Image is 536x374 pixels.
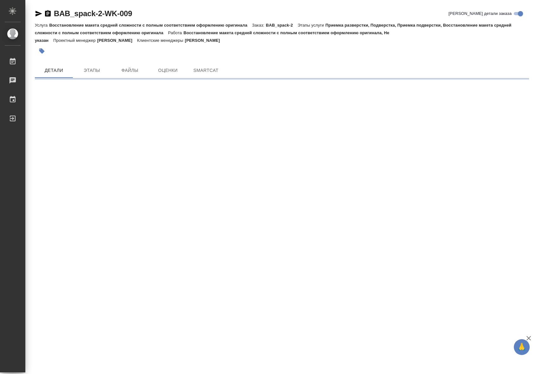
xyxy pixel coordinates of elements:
button: Добавить тэг [35,44,49,58]
p: Клиентские менеджеры [137,38,185,43]
button: Скопировать ссылку [44,10,52,17]
span: [PERSON_NAME] детали заказа [449,10,512,17]
a: BAB_spack-2-WK-009 [54,9,132,18]
button: Скопировать ссылку для ЯМессенджера [35,10,42,17]
p: [PERSON_NAME] [97,38,137,43]
p: BAB_spack-2 [266,23,297,28]
p: Услуга [35,23,49,28]
p: [PERSON_NAME] [185,38,225,43]
p: Работа [168,30,184,35]
span: Этапы [77,67,107,74]
button: 🙏 [514,339,530,355]
span: SmartCat [191,67,221,74]
span: 🙏 [516,340,527,354]
p: Восстановление макета средней сложности с полным соответствием оформлению оригинала [49,23,252,28]
span: Детали [39,67,69,74]
p: Восстановление макета средней сложности с полным соответствием оформлению оригинала, Не указан [35,30,389,43]
span: Оценки [153,67,183,74]
p: Проектный менеджер [53,38,97,43]
span: Файлы [115,67,145,74]
p: Этапы услуги [298,23,326,28]
p: Заказ: [252,23,266,28]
